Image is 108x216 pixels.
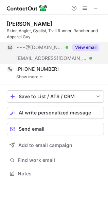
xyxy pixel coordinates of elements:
[18,171,101,177] span: Notes
[72,44,99,51] button: Reveal Button
[7,155,104,165] button: Find work email
[39,74,43,79] img: -
[7,90,104,103] button: save-profile-one-click
[19,94,92,99] div: Save to List / ATS / CRM
[7,28,104,40] div: Skier, Angler, Cyclist, Trail Runner, Rancher and Apparel Guy
[16,66,59,72] span: [PHONE_NUMBER]
[7,169,104,178] button: Notes
[7,20,52,27] div: [PERSON_NAME]
[18,157,101,163] span: Find work email
[18,143,72,148] span: Add to email campaign
[16,44,63,50] span: ***@[DOMAIN_NAME]
[7,107,104,119] button: AI write personalized message
[7,4,48,12] img: ContactOut v5.3.10
[7,139,104,151] button: Add to email campaign
[7,123,104,135] button: Send email
[16,55,87,61] span: [EMAIL_ADDRESS][DOMAIN_NAME]
[19,126,44,132] span: Send email
[19,110,91,115] span: AI write personalized message
[16,74,104,79] a: Show more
